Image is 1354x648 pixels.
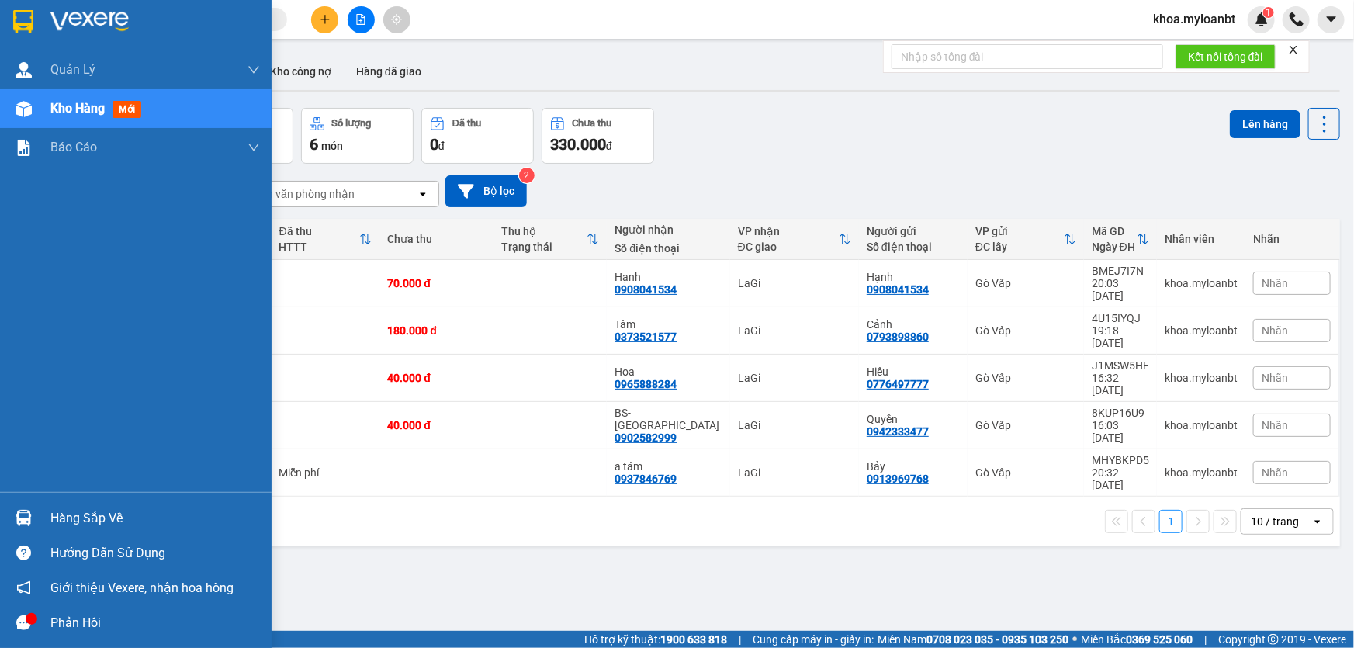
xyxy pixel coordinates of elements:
[50,507,260,530] div: Hàng sắp về
[550,135,606,154] span: 330.000
[279,466,372,479] div: Miễn phí
[16,615,31,630] span: message
[279,225,360,237] div: Đã thu
[615,318,722,331] div: Tâm
[738,241,839,253] div: ĐC giao
[1072,636,1077,643] span: ⚪️
[16,580,31,595] span: notification
[391,14,402,25] span: aim
[878,631,1068,648] span: Miền Nam
[975,241,1064,253] div: ĐC lấy
[16,62,32,78] img: warehouse-icon
[1092,407,1149,419] div: 8KUP16U9
[1126,633,1193,646] strong: 0369 525 060
[248,186,355,202] div: Chọn văn phòng nhận
[311,6,338,33] button: plus
[50,60,95,79] span: Quản Lý
[926,633,1068,646] strong: 0708 023 035 - 0935 103 250
[584,631,727,648] span: Hỗ trợ kỹ thuật:
[1092,454,1149,466] div: MHYBKPD5
[1204,631,1207,648] span: |
[867,331,929,343] div: 0793898860
[867,225,960,237] div: Người gửi
[738,419,851,431] div: LaGi
[1092,241,1137,253] div: Ngày ĐH
[430,135,438,154] span: 0
[387,419,485,431] div: 40.000 đ
[1081,631,1193,648] span: Miền Bắc
[445,175,527,207] button: Bộ lọc
[867,241,960,253] div: Số điện thoại
[1262,277,1288,289] span: Nhãn
[320,14,331,25] span: plus
[867,318,960,331] div: Cảnh
[50,542,260,565] div: Hướng dẫn sử dụng
[615,242,722,255] div: Số điện thoại
[248,64,260,76] span: down
[867,366,960,378] div: Hiếu
[739,631,741,648] span: |
[753,631,874,648] span: Cung cấp máy in - giấy in:
[248,141,260,154] span: down
[1262,372,1288,384] span: Nhãn
[660,633,727,646] strong: 1900 633 818
[321,140,343,152] span: món
[738,277,851,289] div: LaGi
[1159,510,1183,533] button: 1
[1092,277,1149,302] div: 20:03 [DATE]
[867,271,960,283] div: Hạnh
[501,225,587,237] div: Thu hộ
[1266,7,1271,18] span: 1
[542,108,654,164] button: Chưa thu330.000đ
[1262,324,1288,337] span: Nhãn
[1263,7,1274,18] sup: 1
[1290,12,1304,26] img: phone-icon
[272,219,380,260] th: Toggle SortBy
[1288,44,1299,55] span: close
[50,137,97,157] span: Báo cáo
[50,101,105,116] span: Kho hàng
[421,108,534,164] button: Đã thu0đ
[501,241,587,253] div: Trạng thái
[1268,634,1279,645] span: copyright
[1188,48,1263,65] span: Kết nối tổng đài
[1251,514,1299,529] div: 10 / trang
[1318,6,1345,33] button: caret-down
[968,219,1084,260] th: Toggle SortBy
[573,118,612,129] div: Chưa thu
[50,612,260,635] div: Phản hồi
[975,225,1064,237] div: VP gửi
[738,372,851,384] div: LaGi
[975,419,1076,431] div: Gò Vấp
[344,53,434,90] button: Hàng đã giao
[279,241,360,253] div: HTTT
[1092,324,1149,349] div: 19:18 [DATE]
[975,466,1076,479] div: Gò Vấp
[387,372,485,384] div: 40.000 đ
[867,473,929,485] div: 0913969768
[867,378,929,390] div: 0776497777
[387,324,485,337] div: 180.000 đ
[606,140,612,152] span: đ
[1165,372,1238,384] div: khoa.myloanbt
[1084,219,1157,260] th: Toggle SortBy
[1141,9,1248,29] span: khoa.myloanbt
[417,188,429,200] svg: open
[1165,466,1238,479] div: khoa.myloanbt
[892,44,1163,69] input: Nhập số tổng đài
[1092,225,1137,237] div: Mã GD
[867,425,929,438] div: 0942333477
[1092,312,1149,324] div: 4U15IYQJ
[1165,277,1238,289] div: khoa.myloanbt
[867,283,929,296] div: 0908041534
[16,510,32,526] img: warehouse-icon
[730,219,859,260] th: Toggle SortBy
[452,118,481,129] div: Đã thu
[1262,419,1288,431] span: Nhãn
[387,233,485,245] div: Chưa thu
[16,546,31,560] span: question-circle
[348,6,375,33] button: file-add
[1092,419,1149,444] div: 16:03 [DATE]
[615,460,722,473] div: a tám
[1176,44,1276,69] button: Kết nối tổng đài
